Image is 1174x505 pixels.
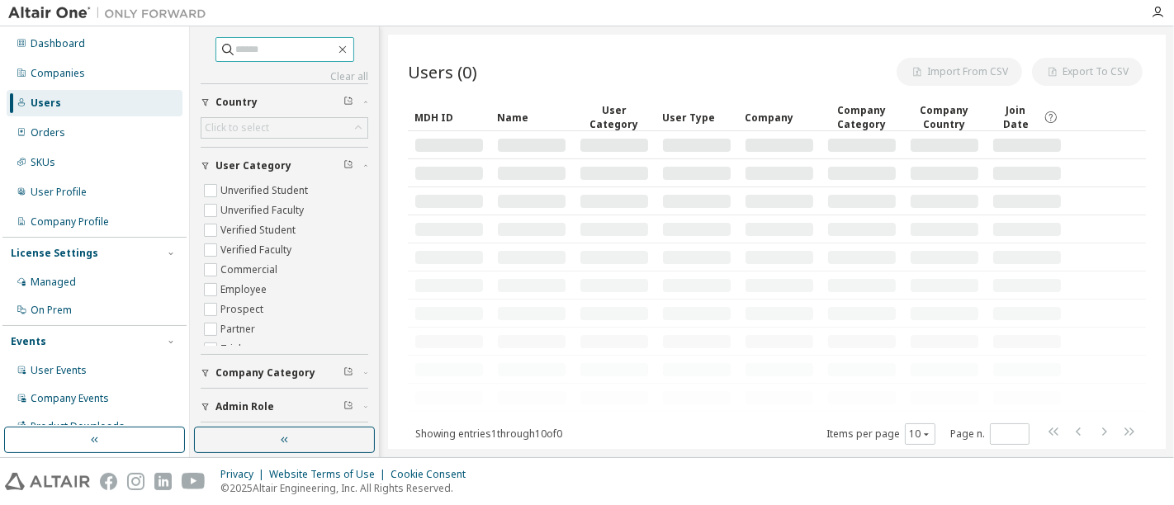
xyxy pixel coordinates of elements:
div: Cookie Consent [391,468,476,481]
div: User Profile [31,186,87,199]
button: Admin Role [201,389,368,425]
a: Clear all [201,70,368,83]
span: Clear filter [343,96,353,109]
span: Page n. [950,423,1030,445]
img: altair_logo.svg [5,473,90,490]
label: Partner [220,319,258,339]
span: Showing entries 1 through 10 of 0 [415,427,562,441]
span: Admin Role [215,400,274,413]
button: Country [201,84,368,120]
button: 10 [909,427,931,441]
label: Commercial [220,260,281,280]
img: facebook.svg [100,473,117,490]
label: Employee [220,280,270,300]
div: User Type [662,104,731,130]
label: Unverified Student [220,181,311,201]
div: SKUs [31,156,55,169]
span: Users (0) [408,60,477,83]
span: Clear filter [343,400,353,413]
button: Export To CSV [1032,58,1143,86]
div: Users [31,97,61,110]
label: Prospect [220,300,267,319]
img: youtube.svg [182,473,206,490]
div: Orders [31,126,65,139]
span: Items per page [826,423,935,445]
label: Verified Faculty [220,240,295,260]
div: Companies [31,67,85,80]
label: Trial [220,339,244,359]
button: Import From CSV [897,58,1022,86]
div: On Prem [31,304,72,317]
span: Company Category [215,366,315,380]
img: Altair One [8,5,215,21]
img: instagram.svg [127,473,144,490]
div: Company Events [31,392,109,405]
div: Website Terms of Use [269,468,391,481]
div: Product Downloads [31,420,125,433]
span: Clear filter [343,366,353,380]
div: User Category [580,103,649,131]
div: MDH ID [414,104,484,130]
span: Join Date [992,103,1039,131]
img: linkedin.svg [154,473,172,490]
div: Events [11,335,46,348]
div: Privacy [220,468,269,481]
div: Company Profile [31,215,109,229]
div: Click to select [205,121,269,135]
div: Click to select [201,118,367,138]
div: Managed [31,276,76,289]
label: Verified Student [220,220,299,240]
div: Name [497,104,566,130]
div: Company Category [827,103,897,131]
svg: Date when the user was first added or directly signed up. If the user was deleted and later re-ad... [1044,110,1058,125]
label: Unverified Faculty [220,201,307,220]
div: Company [745,104,814,130]
div: Dashboard [31,37,85,50]
button: User Category [201,148,368,184]
div: Company Country [910,103,979,131]
span: Clear filter [343,159,353,172]
span: User Category [215,159,291,172]
div: License Settings [11,247,98,260]
button: Company Category [201,355,368,391]
p: © 2025 Altair Engineering, Inc. All Rights Reserved. [220,481,476,495]
div: User Events [31,364,87,377]
span: Country [215,96,258,109]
